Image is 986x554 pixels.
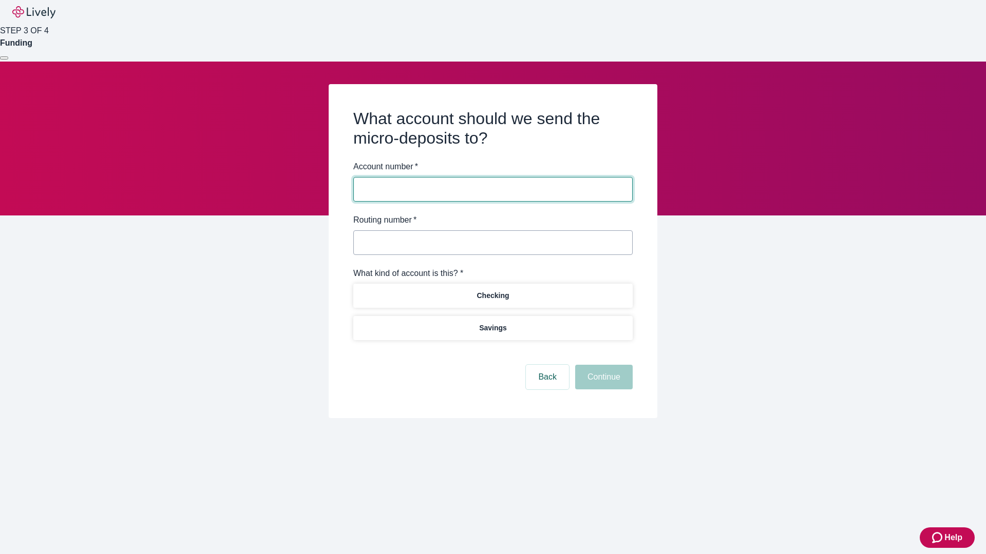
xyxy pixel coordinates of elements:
[12,6,55,18] img: Lively
[353,161,418,173] label: Account number
[932,531,944,544] svg: Zendesk support icon
[944,531,962,544] span: Help
[353,214,416,226] label: Routing number
[479,323,507,333] p: Savings
[353,284,633,308] button: Checking
[526,365,569,389] button: Back
[477,290,509,301] p: Checking
[920,527,975,548] button: Zendesk support iconHelp
[353,109,633,148] h2: What account should we send the micro-deposits to?
[353,267,463,280] label: What kind of account is this? *
[353,316,633,340] button: Savings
